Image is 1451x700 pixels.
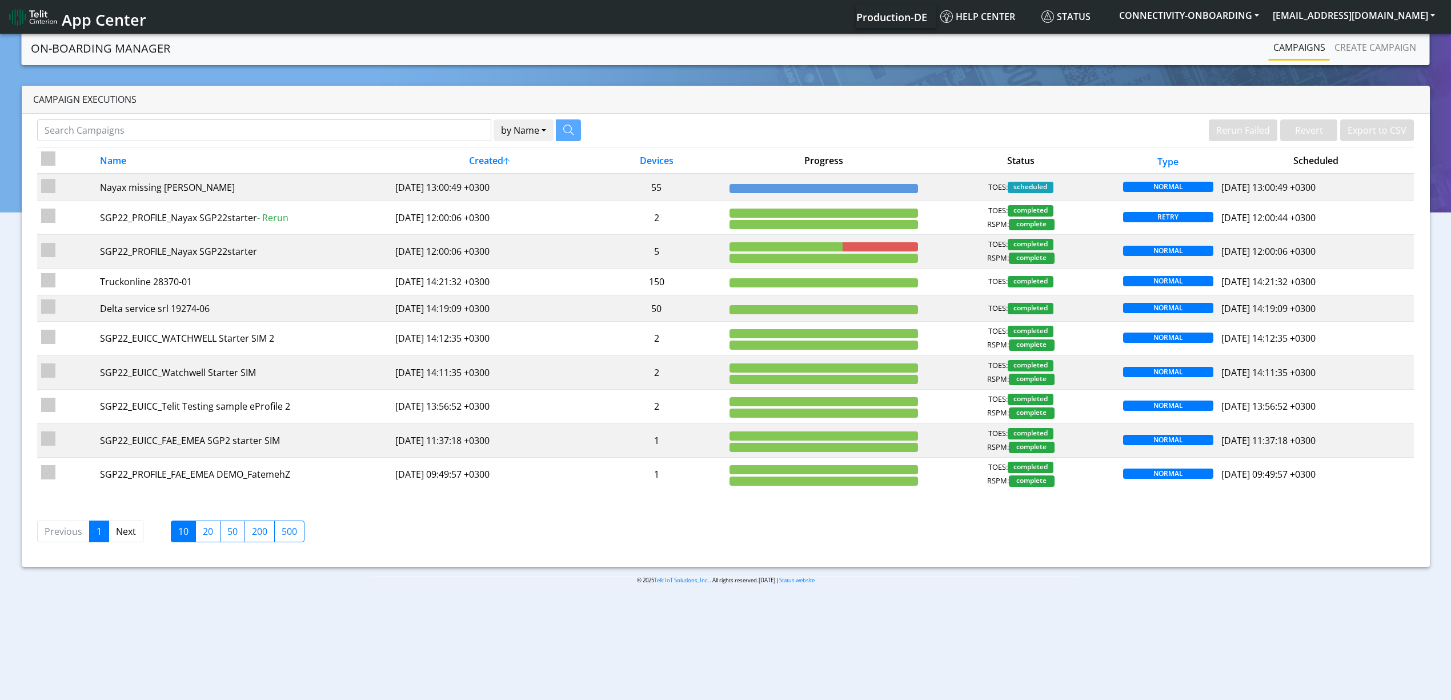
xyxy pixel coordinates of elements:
[244,521,275,542] label: 200
[588,295,726,321] td: 50
[1009,219,1055,230] span: complete
[100,399,387,413] div: SGP22_EUICC_Telit Testing sample eProfile 2
[1221,181,1316,194] span: [DATE] 13:00:49 +0300
[588,174,726,201] td: 55
[100,211,387,225] div: SGP22_PROFILE_Nayax SGP22starter
[988,326,1008,337] span: TOES:
[988,360,1008,371] span: TOES:
[1221,275,1316,288] span: [DATE] 14:21:32 +0300
[391,147,588,174] th: Created
[1041,10,1054,23] img: status.svg
[588,457,726,491] td: 1
[391,201,588,234] td: [DATE] 12:00:06 +0300
[1123,276,1213,286] span: NORMAL
[100,366,387,379] div: SGP22_EUICC_Watchwell Starter SIM
[654,577,710,584] a: Telit IoT Solutions, Inc.
[100,181,387,194] div: Nayax missing [PERSON_NAME]
[1266,5,1442,26] button: [EMAIL_ADDRESS][DOMAIN_NAME]
[257,211,288,224] span: - Rerun
[391,390,588,423] td: [DATE] 13:56:52 +0300
[1217,147,1414,174] th: Scheduled
[31,37,170,60] a: On-Boarding Manager
[391,322,588,355] td: [DATE] 14:12:35 +0300
[1008,205,1053,217] span: completed
[391,174,588,201] td: [DATE] 13:00:49 +0300
[988,394,1008,405] span: TOES:
[1008,428,1053,439] span: completed
[988,182,1008,193] span: TOES:
[100,331,387,345] div: SGP22_EUICC_WATCHWELL Starter SIM 2
[1008,462,1053,473] span: completed
[1008,182,1053,193] span: scheduled
[588,390,726,423] td: 2
[1209,119,1277,141] button: Rerun Failed
[1123,367,1213,377] span: NORMAL
[1221,332,1316,345] span: [DATE] 14:12:35 +0300
[391,295,588,321] td: [DATE] 14:19:09 +0300
[988,276,1008,287] span: TOES:
[1008,360,1053,371] span: completed
[1009,475,1055,487] span: complete
[1009,253,1055,264] span: complete
[1009,374,1055,385] span: complete
[987,442,1009,453] span: RSPM:
[109,521,143,542] a: Next
[1008,276,1053,287] span: completed
[37,119,491,141] input: Search Campaigns
[1221,366,1316,379] span: [DATE] 14:11:35 +0300
[1221,434,1316,447] span: [DATE] 11:37:18 +0300
[1041,10,1091,23] span: Status
[391,423,588,457] td: [DATE] 11:37:18 +0300
[988,428,1008,439] span: TOES:
[100,245,387,258] div: SGP22_PROFILE_Nayax SGP22starter
[987,253,1009,264] span: RSPM:
[9,8,57,26] img: logo-telit-cinterion-gw-new.png
[1008,303,1053,314] span: completed
[1269,36,1330,59] a: Campaigns
[987,407,1009,419] span: RSPM:
[1221,302,1316,315] span: [DATE] 14:19:09 +0300
[988,303,1008,314] span: TOES:
[1008,394,1053,405] span: completed
[588,269,726,295] td: 150
[1123,246,1213,256] span: NORMAL
[936,5,1037,28] a: Help center
[171,521,196,542] label: 10
[1123,333,1213,343] span: NORMAL
[1009,442,1055,453] span: complete
[391,235,588,269] td: [DATE] 12:00:06 +0300
[779,577,815,584] a: Status website
[100,275,387,289] div: Truckonline 28370-01
[987,339,1009,351] span: RSPM:
[1119,147,1217,174] th: Type
[588,235,726,269] td: 5
[100,467,387,481] div: SGP22_PROFILE_FAE_EMEA DEMO_FatemehZ
[987,219,1009,230] span: RSPM:
[195,521,221,542] label: 20
[987,475,1009,487] span: RSPM:
[1221,468,1316,481] span: [DATE] 09:49:57 +0300
[1123,303,1213,313] span: NORMAL
[856,5,927,28] a: Your current platform instance
[987,374,1009,385] span: RSPM:
[22,86,1430,114] div: Campaign Executions
[100,302,387,315] div: Delta service srl 19274-06
[588,423,726,457] td: 1
[588,322,726,355] td: 2
[1123,182,1213,192] span: NORMAL
[1280,119,1337,141] button: Revert
[1008,326,1053,337] span: completed
[1221,245,1316,258] span: [DATE] 12:00:06 +0300
[940,10,953,23] img: knowledge.svg
[1008,239,1053,250] span: completed
[988,239,1008,250] span: TOES:
[89,521,109,542] a: 1
[494,119,554,141] button: by Name
[391,355,588,389] td: [DATE] 14:11:35 +0300
[96,147,391,174] th: Name
[1009,407,1055,419] span: complete
[391,269,588,295] td: [DATE] 14:21:32 +0300
[1123,212,1213,222] span: RETRY
[1330,36,1421,59] a: Create campaign
[988,462,1008,473] span: TOES:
